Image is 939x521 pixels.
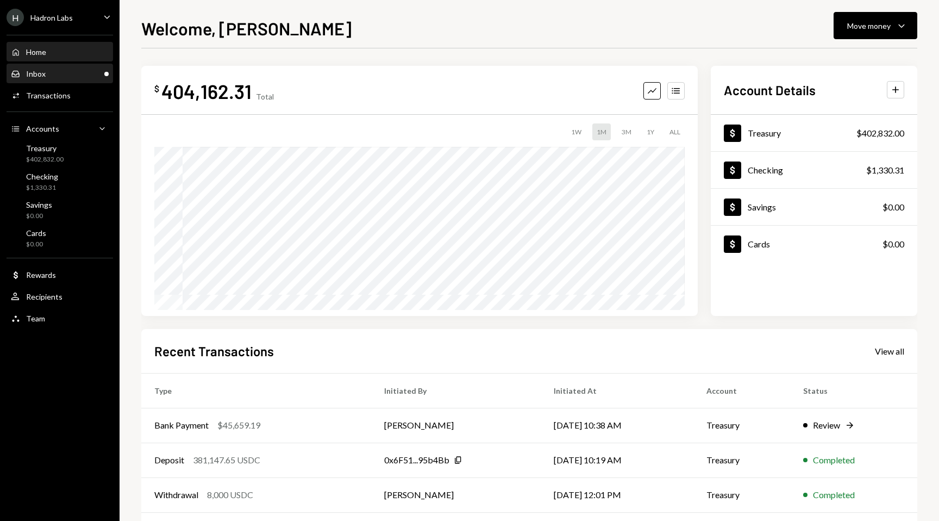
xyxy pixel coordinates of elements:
[541,477,693,512] td: [DATE] 12:01 PM
[26,155,64,164] div: $402,832.00
[711,226,917,262] a: Cards$0.00
[7,42,113,61] a: Home
[748,202,776,212] div: Savings
[567,123,586,140] div: 1W
[207,488,253,501] div: 8,000 USDC
[7,9,24,26] div: H
[711,115,917,151] a: Treasury$402,832.00
[541,443,693,477] td: [DATE] 10:19 AM
[748,239,770,249] div: Cards
[26,212,52,221] div: $0.00
[7,85,113,105] a: Transactions
[154,419,209,432] div: Bank Payment
[7,64,113,83] a: Inbox
[7,265,113,284] a: Rewards
[26,270,56,280] div: Rewards
[693,443,790,477] td: Treasury
[693,408,790,443] td: Treasury
[813,488,855,501] div: Completed
[154,83,159,94] div: $
[26,292,62,301] div: Recipients
[592,123,611,140] div: 1M
[371,408,541,443] td: [PERSON_NAME]
[7,169,113,195] a: Checking$1,330.31
[711,152,917,188] a: Checking$1,330.31
[26,314,45,323] div: Team
[26,183,58,193] div: $1,330.31
[154,488,198,501] div: Withdrawal
[217,419,260,432] div: $45,659.19
[748,128,781,138] div: Treasury
[26,240,46,249] div: $0.00
[26,69,46,78] div: Inbox
[7,225,113,251] a: Cards$0.00
[693,373,790,408] th: Account
[875,345,904,357] a: View all
[813,419,840,432] div: Review
[866,164,904,177] div: $1,330.31
[193,454,260,467] div: 381,147.65 USDC
[26,91,71,100] div: Transactions
[617,123,636,140] div: 3M
[161,79,252,103] div: 404,162.31
[154,454,184,467] div: Deposit
[141,373,371,408] th: Type
[7,287,113,306] a: Recipients
[7,308,113,328] a: Team
[154,342,274,360] h2: Recent Transactions
[256,92,274,101] div: Total
[724,81,816,99] h2: Account Details
[384,454,449,467] div: 0x6F51...95b4Bb
[141,17,352,39] h1: Welcome, [PERSON_NAME]
[26,124,59,133] div: Accounts
[26,172,58,181] div: Checking
[371,477,541,512] td: [PERSON_NAME]
[711,189,917,225] a: Savings$0.00
[30,13,73,22] div: Hadron Labs
[856,127,904,140] div: $402,832.00
[7,197,113,223] a: Savings$0.00
[26,144,64,153] div: Treasury
[834,12,917,39] button: Move money
[541,373,693,408] th: Initiated At
[693,477,790,512] td: Treasury
[26,47,46,57] div: Home
[748,165,783,175] div: Checking
[7,119,113,138] a: Accounts
[790,373,917,408] th: Status
[813,454,855,467] div: Completed
[26,228,46,238] div: Cards
[7,140,113,166] a: Treasury$402,832.00
[665,123,685,140] div: ALL
[847,20,891,32] div: Move money
[882,238,904,251] div: $0.00
[875,346,904,357] div: View all
[26,200,52,209] div: Savings
[371,373,541,408] th: Initiated By
[642,123,659,140] div: 1Y
[882,201,904,214] div: $0.00
[541,408,693,443] td: [DATE] 10:38 AM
